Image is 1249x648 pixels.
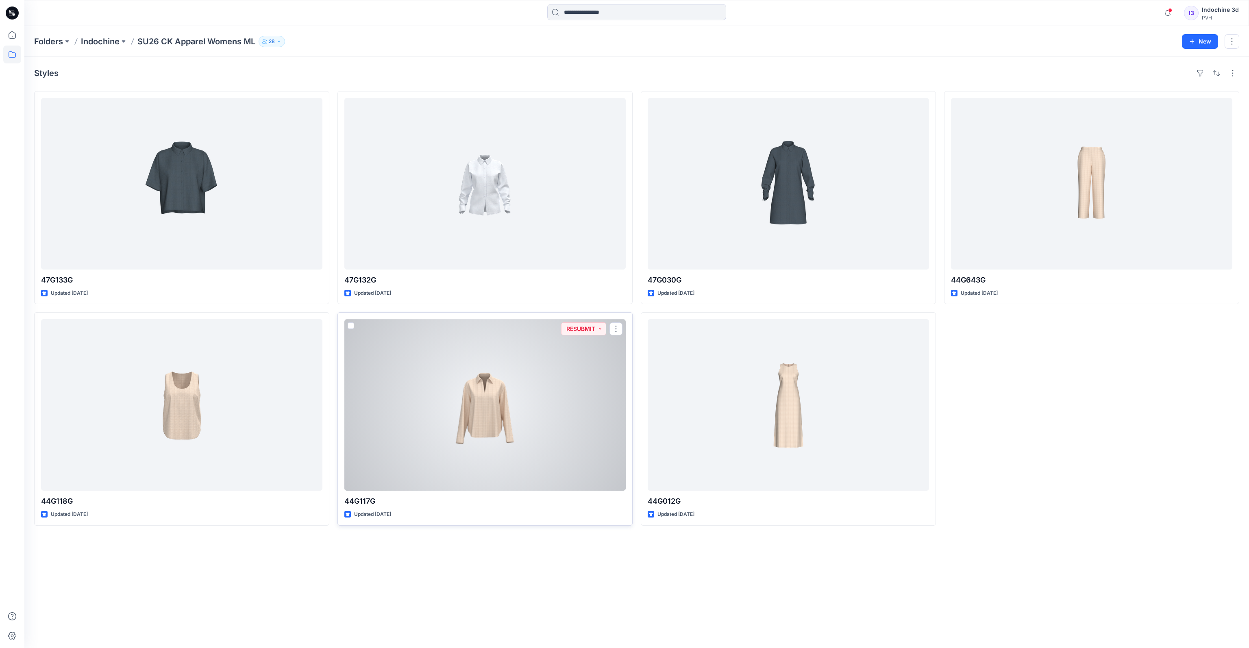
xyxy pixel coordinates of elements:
p: 28 [269,37,275,46]
p: 47G030G [648,274,929,286]
p: 47G133G [41,274,322,286]
p: Updated [DATE] [354,510,391,519]
p: 44G643G [951,274,1232,286]
p: SU26 CK Apparel Womens ML [137,36,255,47]
p: 44G117G [344,496,626,507]
p: Updated [DATE] [657,289,694,298]
p: Updated [DATE] [961,289,998,298]
button: New [1182,34,1218,49]
a: 47G132G [344,98,626,270]
div: PVH [1202,15,1239,21]
p: Updated [DATE] [51,289,88,298]
a: 44G117G [344,319,626,491]
p: 44G118G [41,496,322,507]
h4: Styles [34,68,59,78]
p: Updated [DATE] [51,510,88,519]
a: 44G643G [951,98,1232,270]
a: Folders [34,36,63,47]
p: Updated [DATE] [354,289,391,298]
a: 47G133G [41,98,322,270]
p: Updated [DATE] [657,510,694,519]
p: 47G132G [344,274,626,286]
button: 28 [259,36,285,47]
div: Indochine 3d [1202,5,1239,15]
a: Indochine [81,36,120,47]
a: 47G030G [648,98,929,270]
div: I3 [1184,6,1199,20]
a: 44G118G [41,319,322,491]
p: 44G012G [648,496,929,507]
a: 44G012G [648,319,929,491]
